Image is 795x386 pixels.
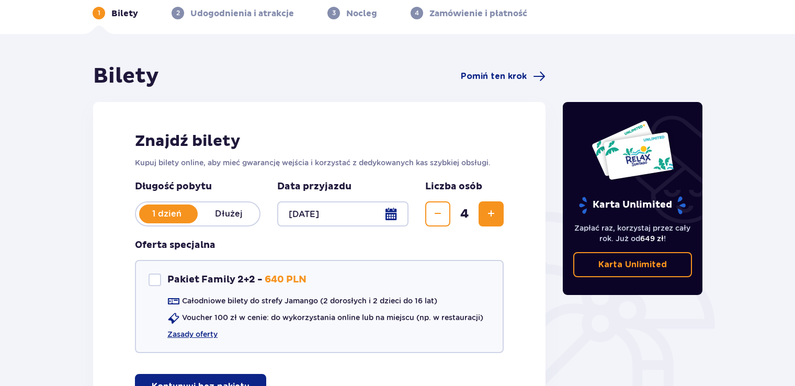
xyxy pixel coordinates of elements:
p: 3 [332,8,336,18]
p: Zamówienie i płatność [429,8,527,19]
h3: Oferta specjalna [135,239,215,252]
p: Długość pobytu [135,180,260,193]
p: Kupuj bilety online, aby mieć gwarancję wejścia i korzystać z dedykowanych kas szybkiej obsługi. [135,157,504,168]
p: 1 [98,8,100,18]
p: Karta Unlimited [598,259,667,270]
button: Zwiększ [479,201,504,226]
p: Nocleg [346,8,377,19]
p: Data przyjazdu [277,180,351,193]
img: Dwie karty całoroczne do Suntago z napisem 'UNLIMITED RELAX', na białym tle z tropikalnymi liśćmi... [591,120,674,180]
p: Karta Unlimited [578,196,687,214]
p: 4 [415,8,419,18]
p: Pakiet Family 2+2 - [167,274,263,286]
p: Udogodnienia i atrakcje [190,8,294,19]
p: Voucher 100 zł w cenie: do wykorzystania online lub na miejscu (np. w restauracji) [182,312,483,323]
div: 2Udogodnienia i atrakcje [172,7,294,19]
span: Pomiń ten krok [461,71,527,82]
h1: Bilety [93,63,159,89]
p: Dłużej [198,208,259,220]
a: Zasady oferty [167,329,218,339]
p: 1 dzień [136,208,198,220]
p: 2 [176,8,180,18]
a: Pomiń ten krok [461,70,546,83]
h2: Znajdź bilety [135,131,504,151]
p: Liczba osób [425,180,482,193]
div: 1Bilety [93,7,138,19]
span: 649 zł [640,234,664,243]
p: Bilety [111,8,138,19]
button: Zmniejsz [425,201,450,226]
a: Karta Unlimited [573,252,692,277]
div: 3Nocleg [327,7,377,19]
p: Całodniowe bilety do strefy Jamango (2 dorosłych i 2 dzieci do 16 lat) [182,296,437,306]
span: 4 [452,206,476,222]
p: 640 PLN [265,274,306,286]
p: Zapłać raz, korzystaj przez cały rok. Już od ! [573,223,692,244]
div: 4Zamówienie i płatność [411,7,527,19]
